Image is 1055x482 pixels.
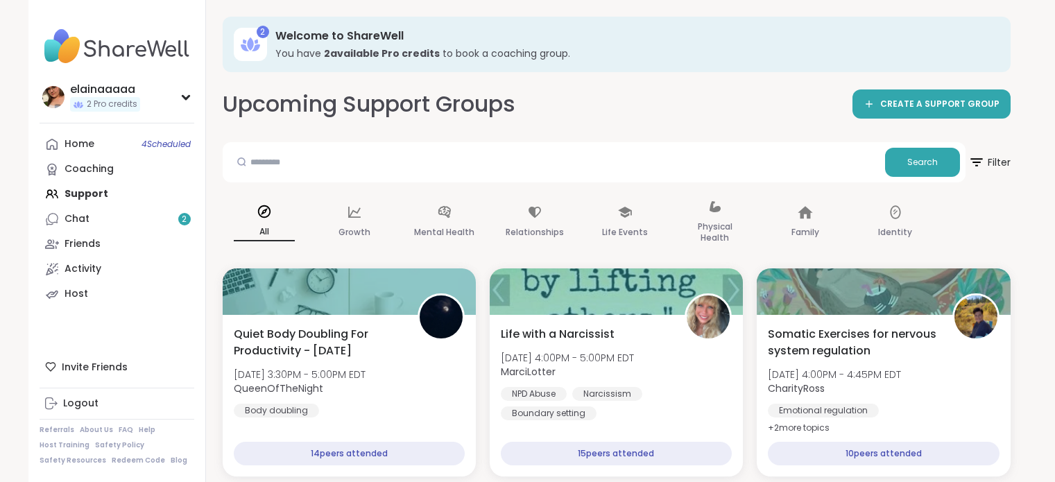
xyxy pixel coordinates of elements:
[234,368,366,381] span: [DATE] 3:30PM - 5:00PM EDT
[885,148,960,177] button: Search
[791,224,819,241] p: Family
[65,212,89,226] div: Chat
[65,287,88,301] div: Host
[501,387,567,401] div: NPD Abuse
[572,387,642,401] div: Narcissism
[234,442,465,465] div: 14 peers attended
[257,26,269,38] div: 2
[414,224,474,241] p: Mental Health
[63,397,98,411] div: Logout
[42,86,65,108] img: elainaaaaa
[40,22,194,71] img: ShareWell Nav Logo
[95,440,144,450] a: Safety Policy
[119,425,133,435] a: FAQ
[275,28,991,44] h3: Welcome to ShareWell
[768,404,879,418] div: Emotional regulation
[234,326,402,359] span: Quiet Body Doubling For Productivity - [DATE]
[80,425,113,435] a: About Us
[65,137,94,151] div: Home
[234,223,295,241] p: All
[501,351,634,365] span: [DATE] 4:00PM - 5:00PM EDT
[65,162,114,176] div: Coaching
[40,391,194,416] a: Logout
[768,368,901,381] span: [DATE] 4:00PM - 4:45PM EDT
[112,456,165,465] a: Redeem Code
[420,295,463,338] img: QueenOfTheNight
[907,156,938,169] span: Search
[65,237,101,251] div: Friends
[506,224,564,241] p: Relationships
[70,82,140,97] div: elainaaaaa
[968,146,1011,179] span: Filter
[139,425,155,435] a: Help
[954,295,997,338] img: CharityRoss
[768,326,936,359] span: Somatic Exercises for nervous system regulation
[852,89,1011,119] a: CREATE A SUPPORT GROUP
[602,224,648,241] p: Life Events
[234,404,319,418] div: Body doubling
[338,224,370,241] p: Growth
[40,282,194,307] a: Host
[501,442,732,465] div: 15 peers attended
[685,218,746,246] p: Physical Health
[768,442,999,465] div: 10 peers attended
[87,98,137,110] span: 2 Pro credits
[234,381,323,395] b: QueenOfTheNight
[40,354,194,379] div: Invite Friends
[141,139,191,150] span: 4 Scheduled
[40,440,89,450] a: Host Training
[968,142,1011,182] button: Filter
[501,406,597,420] div: Boundary setting
[182,214,187,225] span: 2
[40,207,194,232] a: Chat2
[880,98,1000,110] span: CREATE A SUPPORT GROUP
[687,295,730,338] img: MarciLotter
[878,224,912,241] p: Identity
[40,425,74,435] a: Referrals
[171,456,187,465] a: Blog
[768,381,825,395] b: CharityRoss
[40,257,194,282] a: Activity
[501,365,556,379] b: MarciLotter
[324,46,440,60] b: 2 available Pro credit s
[275,46,991,60] h3: You have to book a coaching group.
[40,456,106,465] a: Safety Resources
[40,232,194,257] a: Friends
[223,89,515,120] h2: Upcoming Support Groups
[65,262,101,276] div: Activity
[501,326,615,343] span: Life with a Narcissist
[40,157,194,182] a: Coaching
[40,132,194,157] a: Home4Scheduled
[180,164,191,175] iframe: Spotlight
